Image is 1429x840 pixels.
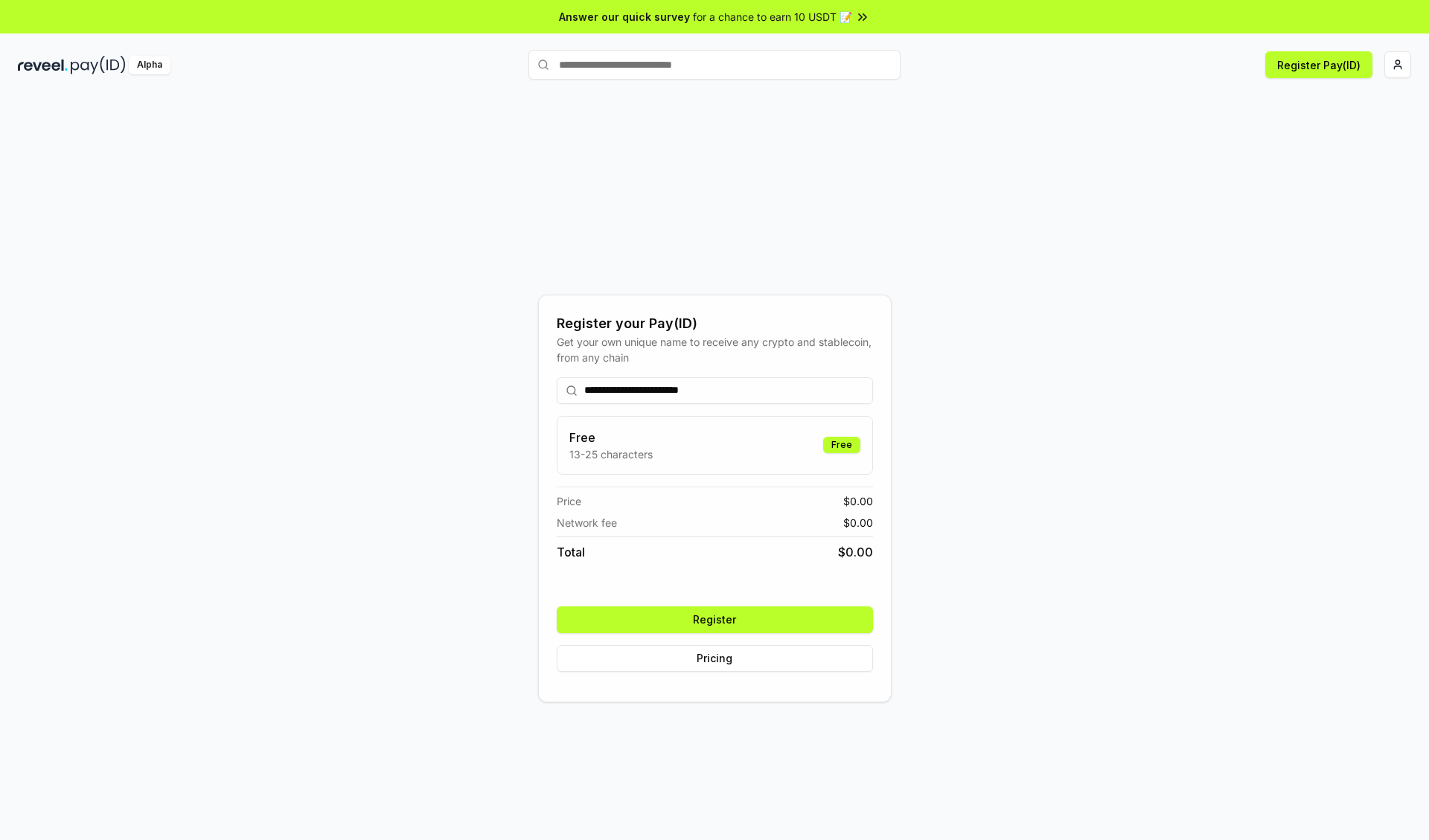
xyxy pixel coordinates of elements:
[71,56,126,74] img: pay_id
[843,493,873,509] span: $ 0.00
[557,645,873,672] button: Pricing
[569,429,653,446] h3: Free
[557,515,617,530] span: Network fee
[843,515,873,530] span: $ 0.00
[129,56,170,74] div: Alpha
[693,9,852,25] span: for a chance to earn 10 USDT 📝
[1265,51,1372,78] button: Register Pay(ID)
[18,56,68,74] img: reveel_dark
[557,606,873,633] button: Register
[557,543,585,561] span: Total
[823,437,860,453] div: Free
[557,493,581,509] span: Price
[557,334,873,365] div: Get your own unique name to receive any crypto and stablecoin, from any chain
[838,543,873,561] span: $ 0.00
[557,313,873,334] div: Register your Pay(ID)
[559,9,690,25] span: Answer our quick survey
[569,446,653,462] p: 13-25 characters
